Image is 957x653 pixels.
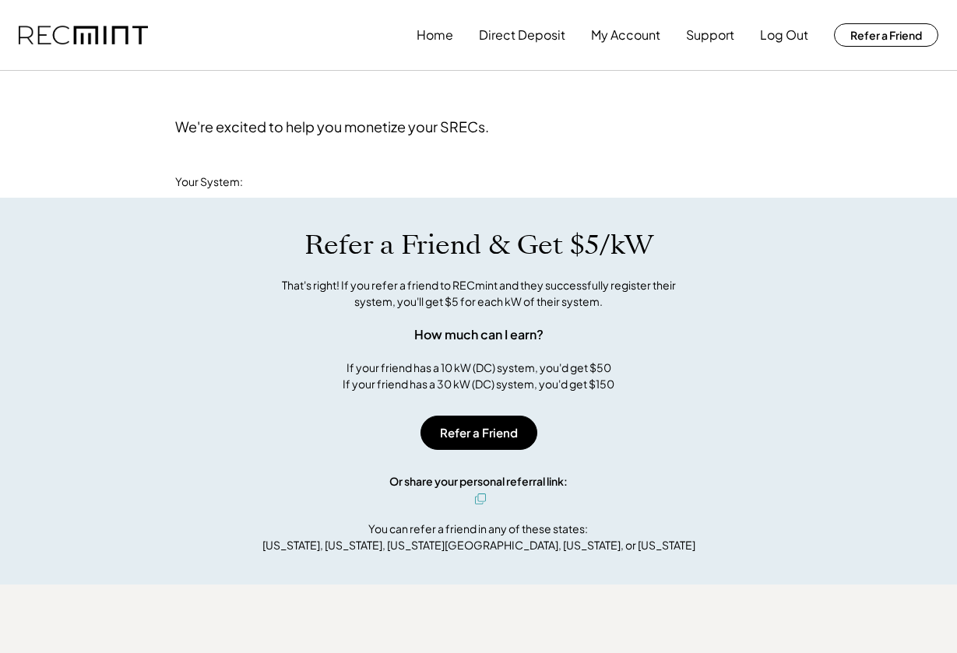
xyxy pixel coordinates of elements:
div: Your System: [175,174,243,190]
button: My Account [591,19,660,51]
div: How much can I earn? [414,325,544,344]
button: Refer a Friend [834,23,938,47]
div: You can refer a friend in any of these states: [US_STATE], [US_STATE], [US_STATE][GEOGRAPHIC_DATA... [262,521,695,553]
h1: Refer a Friend & Get $5/kW [304,229,653,262]
button: Support [686,19,734,51]
button: Direct Deposit [479,19,565,51]
img: recmint-logotype%403x.png [19,26,148,45]
button: Refer a Friend [420,416,537,450]
div: That's right! If you refer a friend to RECmint and they successfully register their system, you'l... [265,277,693,310]
button: Log Out [760,19,808,51]
button: click to copy [471,490,490,508]
div: Or share your personal referral link: [389,473,568,490]
div: We're excited to help you monetize your SRECs. [175,118,489,135]
div: If your friend has a 10 kW (DC) system, you'd get $50 If your friend has a 30 kW (DC) system, you... [343,360,614,392]
button: Home [417,19,453,51]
